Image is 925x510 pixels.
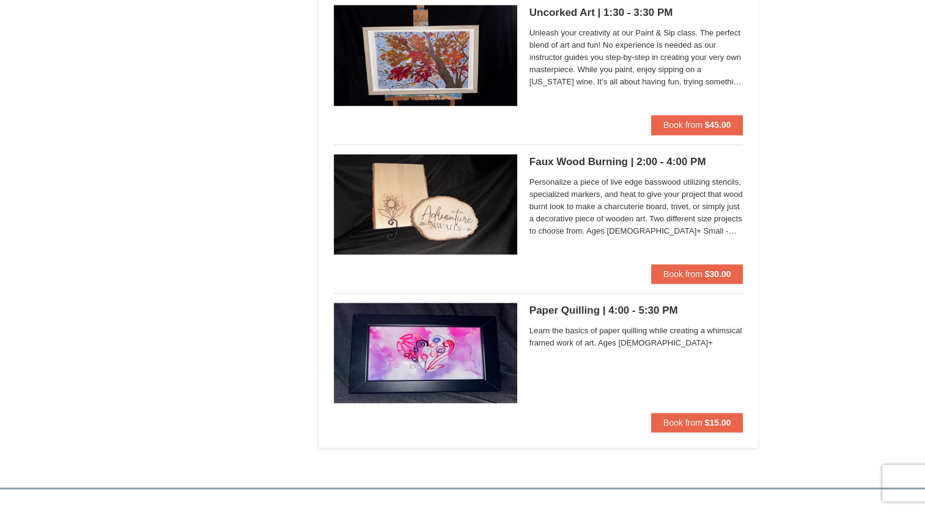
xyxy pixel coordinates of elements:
h5: Uncorked Art | 1:30 - 3:30 PM [529,7,743,19]
span: Learn the basics of paper quilling while creating a whimsical framed work of art. Ages [DEMOGRAPH... [529,325,743,349]
strong: $15.00 [705,418,731,427]
button: Book from $30.00 [651,264,743,284]
img: 6619869-1667-8110918d.jpg [334,154,517,254]
span: Book from [663,269,702,279]
span: Book from [663,418,702,427]
button: Book from $15.00 [651,413,743,432]
button: Book from $45.00 [651,115,743,135]
h5: Faux Wood Burning | 2:00 - 4:00 PM [529,156,743,168]
img: 6619869-1734-2c71af4d.jpg [334,5,517,105]
img: 6619869-1458-18a998eb.jpg [334,303,517,403]
strong: $45.00 [705,120,731,130]
strong: $30.00 [705,269,731,279]
span: Book from [663,120,702,130]
span: Unleash your creativity at our Paint & Sip class. The perfect blend of art and fun! No experience... [529,27,743,88]
h5: Paper Quilling | 4:00 - 5:30 PM [529,305,743,317]
span: Personalize a piece of live edge basswood utilizing stencils, specialized markers, and heat to gi... [529,176,743,237]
